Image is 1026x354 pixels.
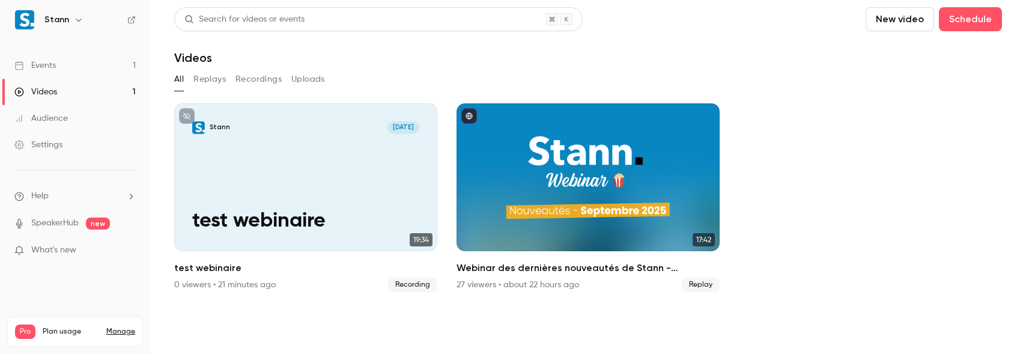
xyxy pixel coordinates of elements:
[179,108,195,124] button: unpublished
[174,50,212,65] h1: Videos
[174,103,1002,292] ul: Videos
[866,7,934,31] button: New video
[457,261,720,275] h2: Webinar des dernières nouveautés de Stann - Septembre 2025 🎉
[43,327,99,337] span: Plan usage
[457,279,579,291] div: 27 viewers • about 22 hours ago
[235,70,282,89] button: Recordings
[174,261,437,275] h2: test webinaire
[14,60,56,72] div: Events
[387,121,420,135] span: [DATE]
[210,123,230,132] p: Stann
[174,70,184,89] button: All
[682,278,720,292] span: Replay
[15,325,35,339] span: Pro
[121,245,136,256] iframe: Noticeable Trigger
[693,233,715,246] span: 17:42
[388,278,437,292] span: Recording
[106,327,135,337] a: Manage
[15,10,34,29] img: Stann
[193,70,226,89] button: Replays
[174,279,276,291] div: 0 viewers • 21 minutes ago
[174,103,437,292] a: test webinaireStann[DATE]test webinaire19:34test webinaire0 viewers • 21 minutes agoRecording
[410,233,433,246] span: 19:34
[457,103,720,292] a: 17:42Webinar des dernières nouveautés de Stann - Septembre 2025 🎉27 viewers • about 22 hours agoR...
[14,86,57,98] div: Videos
[291,70,325,89] button: Uploads
[14,139,62,151] div: Settings
[457,103,720,292] li: Webinar des dernières nouveautés de Stann - Septembre 2025 🎉
[174,7,1002,347] section: Videos
[31,217,79,230] a: SpeakerHub
[174,103,437,292] li: test webinaire
[184,13,305,26] div: Search for videos or events
[31,190,49,203] span: Help
[31,244,76,257] span: What's new
[14,190,136,203] li: help-dropdown-opener
[14,112,68,124] div: Audience
[192,210,420,234] p: test webinaire
[461,108,477,124] button: published
[939,7,1002,31] button: Schedule
[192,121,205,135] img: test webinaire
[86,218,110,230] span: new
[44,14,69,26] h6: Stann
